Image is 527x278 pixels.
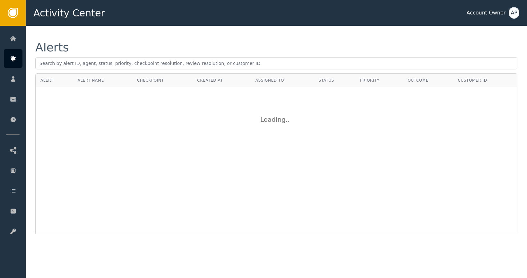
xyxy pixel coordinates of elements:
div: Created At [197,77,246,83]
button: AP [509,7,519,19]
div: Loading .. [260,115,292,124]
div: Customer ID [458,77,512,83]
div: Assigned To [255,77,309,83]
div: Alerts [35,42,69,53]
div: Status [318,77,350,83]
div: Checkpoint [137,77,188,83]
div: Account Owner [466,9,505,17]
span: Activity Center [33,6,105,20]
div: Alert Name [78,77,127,83]
input: Search by alert ID, agent, status, priority, checkpoint resolution, review resolution, or custome... [35,57,517,69]
div: Priority [360,77,398,83]
div: Outcome [408,77,448,83]
div: Alert [40,77,68,83]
